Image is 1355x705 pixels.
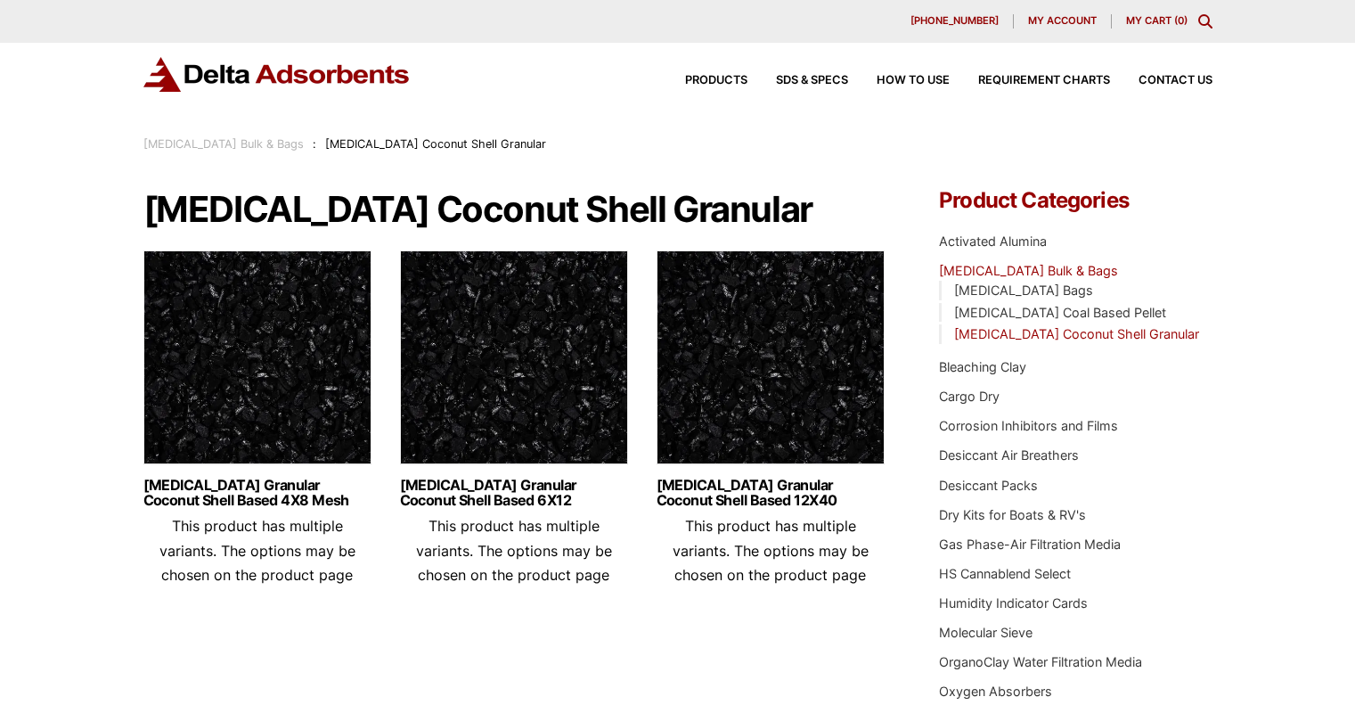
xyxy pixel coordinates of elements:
div: Toggle Modal Content [1198,14,1212,29]
a: Dry Kits for Boats & RV's [939,507,1086,522]
a: How to Use [848,75,950,86]
span: How to Use [877,75,950,86]
a: [PHONE_NUMBER] [896,14,1014,29]
span: My account [1028,16,1097,26]
a: My Cart (0) [1126,14,1188,27]
a: Humidity Indicator Cards [939,595,1088,611]
a: Gas Phase-Air Filtration Media [939,537,1121,552]
span: Products [685,75,747,86]
a: My account [1014,14,1112,29]
a: Desiccant Packs [939,478,1038,493]
span: : [313,137,316,151]
a: Corrosion Inhibitors and Films [939,418,1118,433]
a: Bleaching Clay [939,359,1026,374]
a: Requirement Charts [950,75,1110,86]
span: This product has multiple variants. The options may be chosen on the product page [416,517,612,583]
span: [PHONE_NUMBER] [910,16,999,26]
span: This product has multiple variants. The options may be chosen on the product page [159,517,355,583]
img: Activated Carbon Mesh Granular [143,250,371,473]
span: Contact Us [1139,75,1212,86]
a: Contact Us [1110,75,1212,86]
a: Desiccant Air Breathers [939,447,1079,463]
span: Requirement Charts [978,75,1110,86]
span: [MEDICAL_DATA] Coconut Shell Granular [325,137,546,151]
h4: Product Categories [939,190,1212,211]
a: Cargo Dry [939,389,1000,404]
a: OrganoClay Water Filtration Media [939,654,1142,669]
a: [MEDICAL_DATA] Granular Coconut Shell Based 12X40 [657,478,885,508]
span: SDS & SPECS [776,75,848,86]
span: This product has multiple variants. The options may be chosen on the product page [673,517,869,583]
img: Activated Carbon Mesh Granular [657,250,885,473]
a: SDS & SPECS [747,75,848,86]
a: Molecular Sieve [939,625,1033,640]
a: [MEDICAL_DATA] Granular Coconut Shell Based 4X8 Mesh [143,478,371,508]
span: 0 [1178,14,1184,27]
a: Oxygen Absorbers [939,684,1052,699]
img: Activated Carbon Mesh Granular [400,250,628,473]
a: [MEDICAL_DATA] Granular Coconut Shell Based 6X12 [400,478,628,508]
a: [MEDICAL_DATA] Coconut Shell Granular [954,326,1199,341]
h1: [MEDICAL_DATA] Coconut Shell Granular [143,190,886,229]
a: [MEDICAL_DATA] Bags [954,283,1093,298]
a: [MEDICAL_DATA] Bulk & Bags [939,263,1118,278]
a: [MEDICAL_DATA] Bulk & Bags [143,137,304,151]
a: HS Cannablend Select [939,566,1071,581]
a: Products [657,75,747,86]
img: Delta Adsorbents [143,57,411,92]
a: Activated Alumina [939,234,1047,249]
a: [MEDICAL_DATA] Coal Based Pellet [954,305,1166,320]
